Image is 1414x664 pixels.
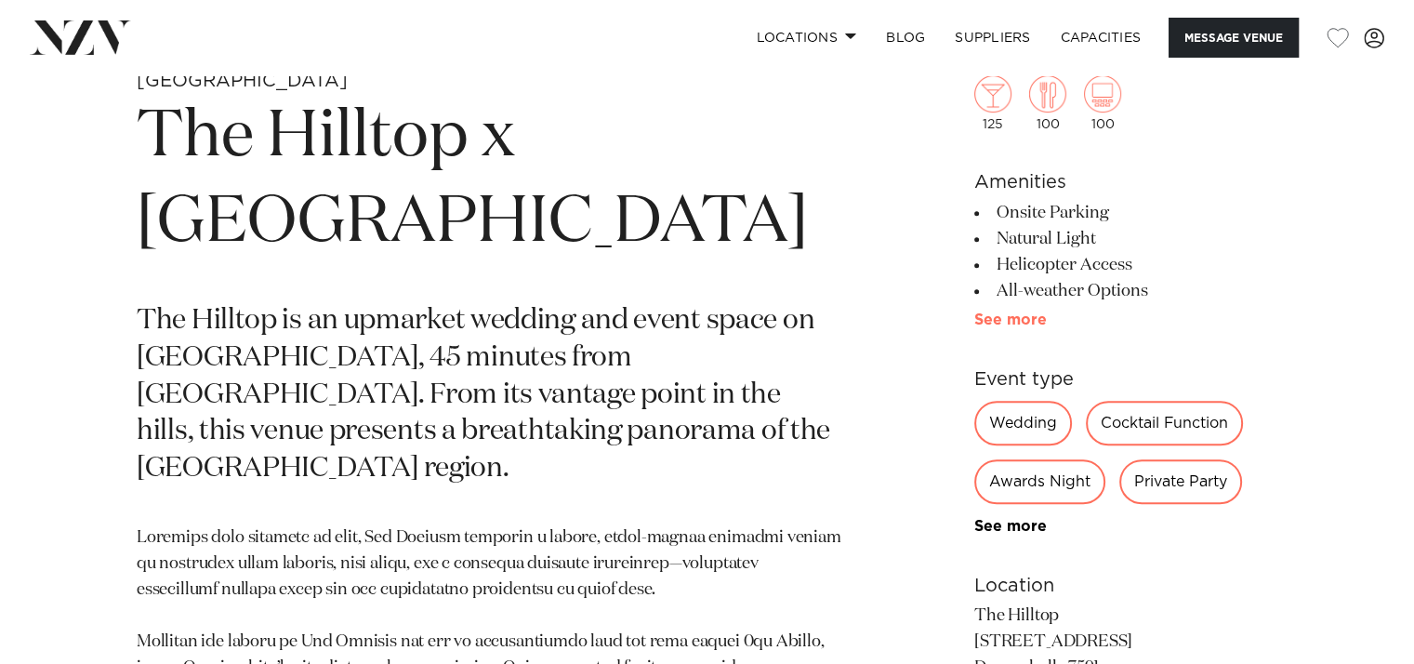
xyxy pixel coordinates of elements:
[974,401,1072,445] div: Wedding
[974,572,1277,600] h6: Location
[137,72,348,90] small: [GEOGRAPHIC_DATA]
[1029,75,1066,113] img: dining.png
[1169,18,1299,58] button: Message Venue
[974,226,1277,252] li: Natural Light
[1086,401,1243,445] div: Cocktail Function
[30,20,131,54] img: nzv-logo.png
[741,18,871,58] a: Locations
[940,18,1045,58] a: SUPPLIERS
[974,365,1277,393] h6: Event type
[974,168,1277,196] h6: Amenities
[1029,75,1066,131] div: 100
[974,278,1277,304] li: All-weather Options
[137,95,842,266] h1: The Hilltop x [GEOGRAPHIC_DATA]
[974,459,1105,504] div: Awards Night
[1119,459,1242,504] div: Private Party
[974,75,1011,113] img: cocktail.png
[137,303,842,488] p: The Hilltop is an upmarket wedding and event space on [GEOGRAPHIC_DATA], 45 minutes from [GEOGRAP...
[974,200,1277,226] li: Onsite Parking
[974,75,1011,131] div: 125
[974,252,1277,278] li: Helicopter Access
[1084,75,1121,131] div: 100
[871,18,940,58] a: BLOG
[1046,18,1156,58] a: Capacities
[1084,75,1121,113] img: theatre.png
